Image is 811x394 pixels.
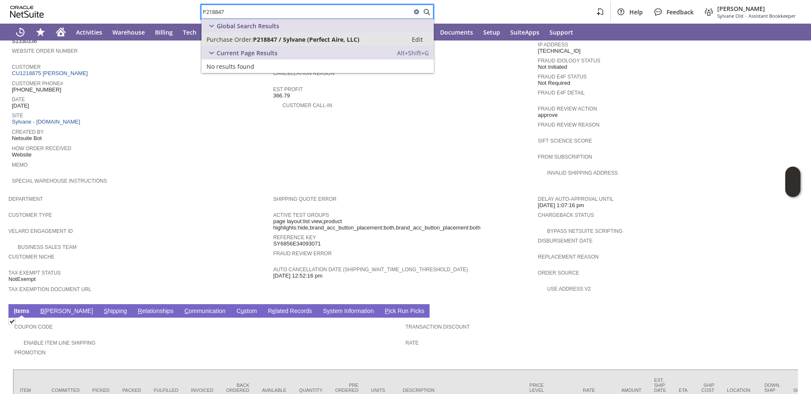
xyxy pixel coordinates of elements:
span: y [327,308,330,314]
span: R [138,308,142,314]
span: e [272,308,275,314]
a: SuiteApps [505,24,544,40]
a: Department [8,196,43,202]
a: Customer Niche [8,254,54,260]
a: Customer Phone# [12,81,63,86]
span: Global Search Results [217,22,279,30]
a: Enable Item Line Shipping [24,340,95,346]
svg: Recent Records [15,27,25,37]
span: B [41,308,44,314]
span: Purchase Order: [207,35,253,43]
a: Bypass NetSuite Scripting [547,228,622,234]
span: Assistant Bookkeeper [748,13,796,19]
span: [PERSON_NAME] [717,5,796,13]
a: Custom [234,308,259,316]
a: Setup [478,24,505,40]
a: Memo [12,162,27,168]
a: Documents [435,24,478,40]
a: Site [12,113,23,119]
a: Business Sales Team [18,244,76,250]
a: CU1218875 [PERSON_NAME] [12,70,90,76]
a: B[PERSON_NAME] [38,308,95,316]
a: Chargeback Status [538,212,594,218]
a: Shipping [102,308,129,316]
a: Related Records [266,308,314,316]
a: IP Address [538,42,568,48]
span: Current Page Results [217,49,278,57]
a: Home [51,24,71,40]
span: NotExempt [8,276,35,283]
span: Activities [76,28,102,36]
a: Support [544,24,578,40]
span: Netsuite Bot [12,135,42,142]
a: How Order Received [12,146,71,151]
span: Setup [483,28,500,36]
svg: Home [56,27,66,37]
a: Edit: [403,34,432,44]
a: Est Profit [273,86,303,92]
span: [DATE] [12,103,29,109]
span: Sylvane Old [717,13,743,19]
a: Recent Records [10,24,30,40]
a: Customer Type [8,212,52,218]
span: I [14,308,16,314]
span: [PHONE_NUMBER] [12,86,61,93]
span: Oracle Guided Learning Widget. To move around, please hold and drag [785,182,800,197]
span: Help [629,8,643,16]
span: [TECHNICAL_ID] [538,48,580,54]
span: C [185,308,189,314]
img: Checked [8,318,16,325]
span: P [385,308,389,314]
a: Sift Science Score [538,138,592,144]
a: Communication [182,308,228,316]
svg: Shortcuts [35,27,46,37]
a: Fraud Idology Status [538,58,600,64]
svg: logo [10,6,44,18]
span: P218847 / Sylvane (Perfect Aire, LLC) [253,35,359,43]
span: Alt+Shift+G [397,49,429,57]
span: Billing [155,28,173,36]
a: Warehouse [107,24,150,40]
a: Disbursement Date [538,238,593,244]
a: No results found [201,59,434,73]
a: Fraud Review Reason [538,122,599,128]
a: Created By [12,129,44,135]
a: Velaro Engagement ID [8,228,73,234]
div: Price Level [530,383,549,393]
span: SuiteApps [510,28,539,36]
span: - [745,13,747,19]
span: u [241,308,244,314]
a: Special Warehouse Instructions [12,178,107,184]
a: System Information [321,308,376,316]
span: Website [12,151,32,158]
div: Ship Cost [701,383,714,393]
span: Warehouse [112,28,145,36]
span: SY6856E34093071 [273,240,321,247]
a: Fraud E4F Detail [538,90,585,96]
a: Delay Auto-Approval Until [538,196,613,202]
a: Cancellation Reason [273,70,335,76]
iframe: Click here to launch Oracle Guided Learning Help Panel [785,167,800,197]
a: Purchase Order:P218847 / Sylvane (Perfect Aire, LLC)Edit: [201,32,434,46]
a: Use Address V2 [547,286,591,292]
a: Shipping Quote Error [273,196,337,202]
span: Tech [183,28,196,36]
a: Replacement reason [538,254,599,260]
a: Customer [12,64,41,70]
a: Tax Exempt Status [8,270,61,276]
a: Billing [150,24,178,40]
span: Feedback [667,8,694,16]
a: Unrolled view on [787,306,797,316]
a: Active Test Groups [273,212,329,218]
span: No results found [207,62,254,70]
a: Auto Cancellation Date (shipping_wait_time_long_threshold_date) [273,267,468,273]
span: page layout:list view,product highlights:hide,brand_acc_button_placement:both,brand_acc_button_pl... [273,218,534,231]
span: Not Required [538,80,570,86]
a: From Subscription [538,154,592,160]
a: Sylvane - [DOMAIN_NAME] [12,119,82,125]
span: Not Initiated [538,64,567,70]
span: 366.79 [273,92,290,99]
a: Customer Call-in [283,103,332,108]
a: Reference Key [273,235,316,240]
a: Date [12,97,25,103]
